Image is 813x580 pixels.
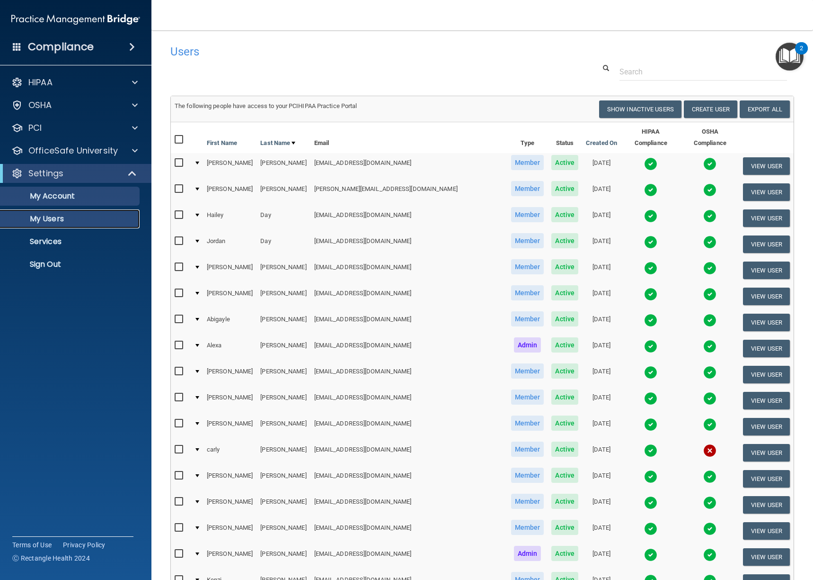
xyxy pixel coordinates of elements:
[644,340,657,353] img: tick.e7d51cea.svg
[310,414,507,440] td: [EMAIL_ADDRESS][DOMAIN_NAME]
[582,309,621,335] td: [DATE]
[310,122,507,153] th: Email
[511,390,544,405] span: Member
[743,288,790,305] button: View User
[644,392,657,405] img: tick.e7d51cea.svg
[310,205,507,231] td: [EMAIL_ADDRESS][DOMAIN_NAME]
[743,522,790,540] button: View User
[582,362,621,388] td: [DATE]
[743,366,790,383] button: View User
[644,236,657,249] img: tick.e7d51cea.svg
[551,259,578,274] span: Active
[11,145,138,156] a: OfficeSafe University
[28,168,63,179] p: Settings
[743,418,790,435] button: View User
[256,283,310,309] td: [PERSON_NAME]
[551,468,578,483] span: Active
[551,207,578,222] span: Active
[310,283,507,309] td: [EMAIL_ADDRESS][DOMAIN_NAME]
[28,122,42,134] p: PCI
[582,440,621,466] td: [DATE]
[203,153,256,179] td: [PERSON_NAME]
[256,179,310,205] td: [PERSON_NAME]
[256,362,310,388] td: [PERSON_NAME]
[551,155,578,170] span: Active
[551,311,578,326] span: Active
[11,10,140,29] img: PMB logo
[644,262,657,275] img: tick.e7d51cea.svg
[203,414,256,440] td: [PERSON_NAME]
[743,157,790,175] button: View User
[551,520,578,535] span: Active
[582,231,621,257] td: [DATE]
[6,237,135,246] p: Services
[203,362,256,388] td: [PERSON_NAME]
[256,309,310,335] td: [PERSON_NAME]
[582,179,621,205] td: [DATE]
[703,522,716,535] img: tick.e7d51cea.svg
[644,183,657,197] img: tick.e7d51cea.svg
[6,260,135,269] p: Sign Out
[644,418,657,431] img: tick.e7d51cea.svg
[203,518,256,544] td: [PERSON_NAME]
[256,492,310,518] td: [PERSON_NAME]
[511,233,544,248] span: Member
[703,183,716,197] img: tick.e7d51cea.svg
[175,102,357,109] span: The following people have access to your PCIHIPAA Practice Portal
[511,468,544,483] span: Member
[310,335,507,362] td: [EMAIL_ADDRESS][DOMAIN_NAME]
[551,416,578,431] span: Active
[644,496,657,509] img: tick.e7d51cea.svg
[511,181,544,196] span: Member
[12,553,90,563] span: Ⓒ Rectangle Health 2024
[681,122,739,153] th: OSHA Compliance
[582,388,621,414] td: [DATE]
[703,392,716,405] img: tick.e7d51cea.svg
[256,544,310,570] td: [PERSON_NAME]
[644,366,657,379] img: tick.e7d51cea.svg
[800,48,803,61] div: 2
[740,100,790,118] a: Export All
[511,520,544,535] span: Member
[63,540,106,550] a: Privacy Policy
[644,470,657,483] img: tick.e7d51cea.svg
[703,157,716,171] img: tick.e7d51cea.svg
[743,209,790,227] button: View User
[644,522,657,535] img: tick.e7d51cea.svg
[743,314,790,331] button: View User
[586,137,617,149] a: Created On
[582,153,621,179] td: [DATE]
[743,236,790,253] button: View User
[256,414,310,440] td: [PERSON_NAME]
[170,45,528,58] h4: Users
[310,231,507,257] td: [EMAIL_ADDRESS][DOMAIN_NAME]
[256,205,310,231] td: Day
[582,466,621,492] td: [DATE]
[256,335,310,362] td: [PERSON_NAME]
[582,257,621,283] td: [DATE]
[551,181,578,196] span: Active
[207,137,237,149] a: First Name
[310,309,507,335] td: [EMAIL_ADDRESS][DOMAIN_NAME]
[743,444,790,462] button: View User
[703,496,716,509] img: tick.e7d51cea.svg
[514,546,541,561] span: Admin
[621,122,681,153] th: HIPAA Compliance
[11,168,137,179] a: Settings
[203,492,256,518] td: [PERSON_NAME]
[511,311,544,326] span: Member
[310,153,507,179] td: [EMAIL_ADDRESS][DOMAIN_NAME]
[551,233,578,248] span: Active
[511,285,544,300] span: Member
[203,440,256,466] td: carly
[551,390,578,405] span: Active
[256,257,310,283] td: [PERSON_NAME]
[582,544,621,570] td: [DATE]
[703,444,716,457] img: cross.ca9f0e7f.svg
[310,466,507,492] td: [EMAIL_ADDRESS][DOMAIN_NAME]
[703,209,716,223] img: tick.e7d51cea.svg
[514,337,541,353] span: Admin
[703,470,716,483] img: tick.e7d51cea.svg
[644,548,657,562] img: tick.e7d51cea.svg
[582,414,621,440] td: [DATE]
